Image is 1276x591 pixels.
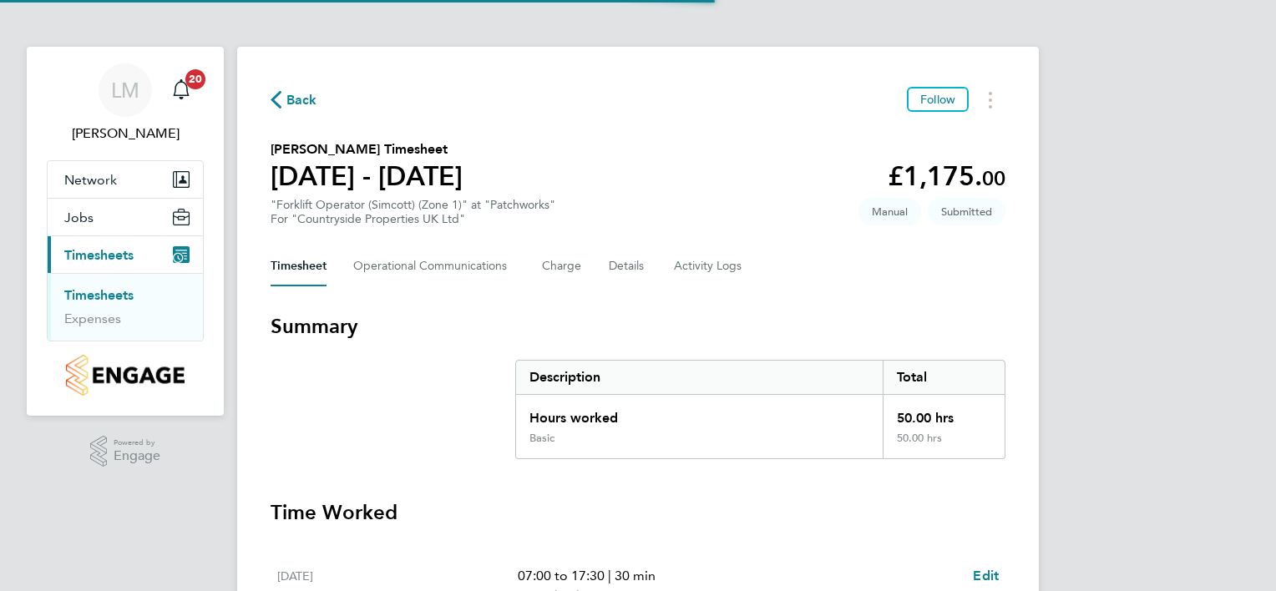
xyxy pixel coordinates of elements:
button: Follow [907,87,969,112]
a: LM[PERSON_NAME] [47,63,204,144]
span: 07:00 to 17:30 [518,568,605,583]
button: Timesheets [48,236,203,273]
div: Timesheets [48,273,203,341]
span: 00 [982,166,1005,190]
a: Timesheets [64,287,134,303]
span: This timesheet is Submitted. [928,198,1005,225]
button: Network [48,161,203,198]
span: Follow [920,92,955,107]
a: Expenses [64,311,121,326]
div: Summary [515,360,1005,459]
img: countryside-properties-logo-retina.png [66,355,184,396]
h2: [PERSON_NAME] Timesheet [271,139,463,159]
span: 20 [185,69,205,89]
div: For "Countryside Properties UK Ltd" [271,212,555,226]
button: Jobs [48,199,203,235]
div: 50.00 hrs [883,432,1005,458]
button: Timesheets Menu [975,87,1005,113]
div: Basic [529,432,554,445]
a: Edit [973,566,999,586]
a: Powered byEngage [90,436,161,467]
span: LM [111,79,139,101]
h1: [DATE] - [DATE] [271,159,463,193]
span: Timesheets [64,247,134,263]
span: This timesheet was manually created. [858,198,921,225]
div: Hours worked [516,395,883,432]
span: Back [286,90,317,110]
app-decimal: £1,175. [888,160,1005,192]
span: Powered by [114,436,160,450]
span: Engage [114,449,160,463]
button: Operational Communications [353,246,515,286]
span: Linsey McGovern [47,124,204,144]
button: Details [609,246,647,286]
h3: Time Worked [271,499,1005,526]
a: 20 [165,63,198,117]
div: Description [516,361,883,394]
div: "Forklift Operator (Simcott) (Zone 1)" at "Patchworks" [271,198,555,226]
h3: Summary [271,313,1005,340]
span: | [608,568,611,583]
a: Go to home page [47,355,204,396]
button: Timesheet [271,246,327,286]
span: Jobs [64,210,94,225]
span: Edit [973,568,999,583]
span: Network [64,172,117,188]
nav: Main navigation [27,47,224,416]
button: Charge [542,246,582,286]
div: 50.00 hrs [883,395,1005,432]
button: Back [271,89,317,110]
button: Activity Logs [674,246,744,286]
span: 30 min [615,568,656,583]
div: Total [883,361,1005,394]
